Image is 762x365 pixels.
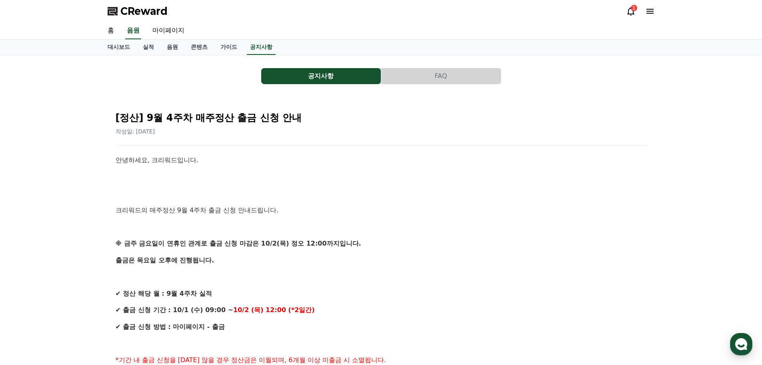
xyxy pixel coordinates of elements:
[116,128,155,135] span: 작성일: [DATE]
[116,155,647,165] p: 안녕하세요, 크리워드입니다.
[381,68,501,84] button: FAQ
[631,5,637,11] div: 1
[261,68,381,84] button: 공지사항
[116,205,647,216] p: 크리워드의 매주정산 9월 4주차 출금 신청 안내드립니다.
[116,356,386,364] span: *기간 내 출금 신청을 [DATE] 않을 경우 정산금은 이월되며, 6개월 이상 미출금 시 소멸됩니다.
[214,40,244,55] a: 가이드
[146,22,191,39] a: 마이페이지
[116,290,212,297] strong: ✔ 정산 해당 월 : 9월 4주차 실적
[116,111,647,124] h2: [정산] 9월 4주차 매주정산 출금 신청 안내
[125,22,141,39] a: 음원
[288,306,315,314] strong: (*2일간)
[184,40,214,55] a: 콘텐츠
[136,40,160,55] a: 실적
[116,306,234,314] strong: ✔ 출금 신청 기간 : 10/1 (수) 09:00 ~
[116,240,361,247] strong: ※ 금주 금요일이 연휴인 관계로 출금 신청 마감은 10/2(목) 정오 12:00까지입니다.
[101,22,120,39] a: 홈
[160,40,184,55] a: 음원
[116,323,225,331] strong: ✔ 출금 신청 방법 : 마이페이지 - 출금
[108,5,168,18] a: CReward
[247,40,276,55] a: 공지사항
[101,40,136,55] a: 대시보드
[116,256,214,264] strong: 출금은 목요일 오후에 진행됩니다.
[233,306,286,314] strong: 10/2 (목) 12:00
[120,5,168,18] span: CReward
[626,6,636,16] a: 1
